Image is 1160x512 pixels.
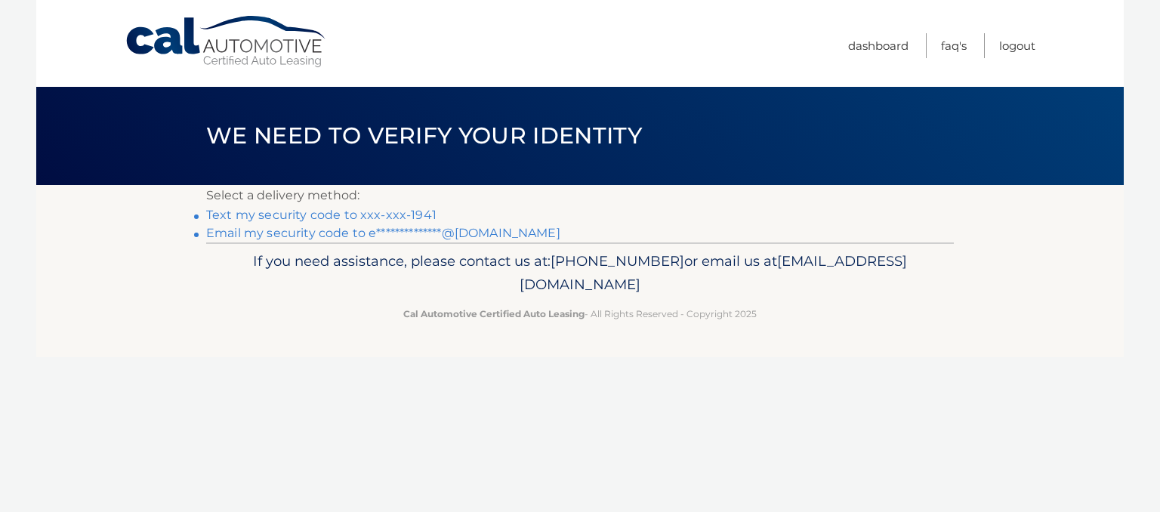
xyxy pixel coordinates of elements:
strong: Cal Automotive Certified Auto Leasing [403,308,585,319]
a: Dashboard [848,33,909,58]
span: [PHONE_NUMBER] [551,252,684,270]
a: Cal Automotive [125,15,329,69]
p: If you need assistance, please contact us at: or email us at [216,249,944,298]
a: Text my security code to xxx-xxx-1941 [206,208,437,222]
span: We need to verify your identity [206,122,642,150]
a: Logout [999,33,1035,58]
p: Select a delivery method: [206,185,954,206]
p: - All Rights Reserved - Copyright 2025 [216,306,944,322]
a: FAQ's [941,33,967,58]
